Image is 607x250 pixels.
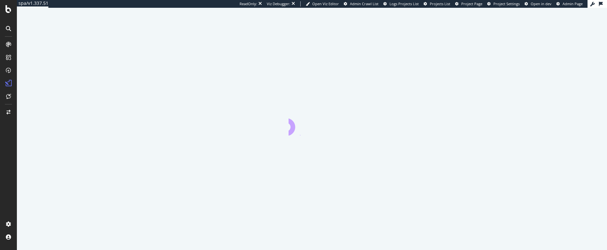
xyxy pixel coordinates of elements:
[306,1,339,6] a: Open Viz Editor
[556,1,583,6] a: Admin Page
[430,1,450,6] span: Projects List
[487,1,520,6] a: Project Settings
[455,1,482,6] a: Project Page
[383,1,419,6] a: Logs Projects List
[312,1,339,6] span: Open Viz Editor
[563,1,583,6] span: Admin Page
[493,1,520,6] span: Project Settings
[350,1,378,6] span: Admin Crawl List
[461,1,482,6] span: Project Page
[525,1,551,6] a: Open in dev
[289,112,335,136] div: animation
[240,1,257,6] div: ReadOnly:
[390,1,419,6] span: Logs Projects List
[344,1,378,6] a: Admin Crawl List
[531,1,551,6] span: Open in dev
[267,1,290,6] div: Viz Debugger:
[424,1,450,6] a: Projects List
